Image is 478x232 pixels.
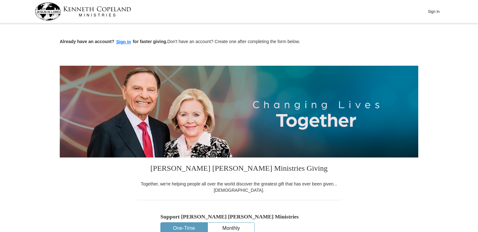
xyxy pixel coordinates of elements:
button: Sign in [114,38,133,46]
p: Don't have an account? Create one after completing the form below. [60,38,418,46]
h3: [PERSON_NAME] [PERSON_NAME] Ministries Giving [137,157,341,181]
h5: Support [PERSON_NAME] [PERSON_NAME] Ministries [160,213,318,220]
strong: Already have an account? for faster giving. [60,39,167,44]
img: kcm-header-logo.svg [35,3,131,20]
div: Together, we're helping people all over the world discover the greatest gift that has ever been g... [137,181,341,193]
button: Sign In [424,7,443,16]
